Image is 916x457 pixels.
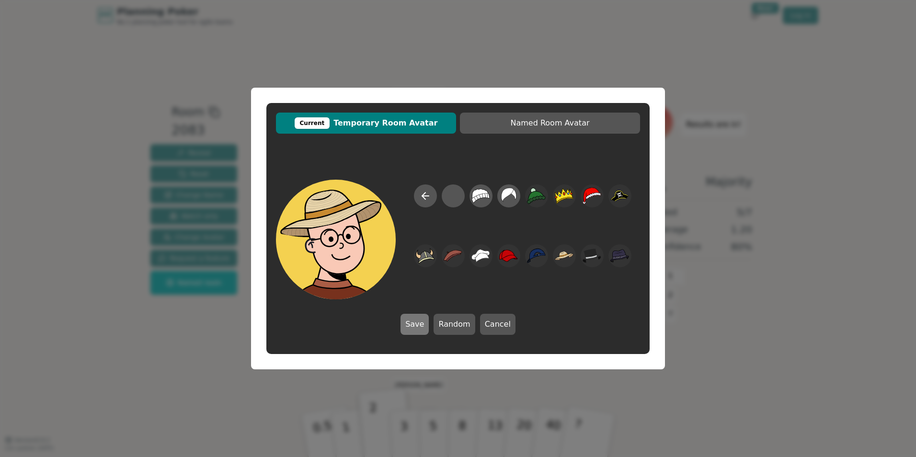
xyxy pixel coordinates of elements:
[295,117,330,129] div: Current
[281,117,451,129] span: Temporary Room Avatar
[434,314,475,335] button: Random
[460,113,640,134] button: Named Room Avatar
[480,314,515,335] button: Cancel
[276,113,456,134] button: CurrentTemporary Room Avatar
[465,117,635,129] span: Named Room Avatar
[401,314,429,335] button: Save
